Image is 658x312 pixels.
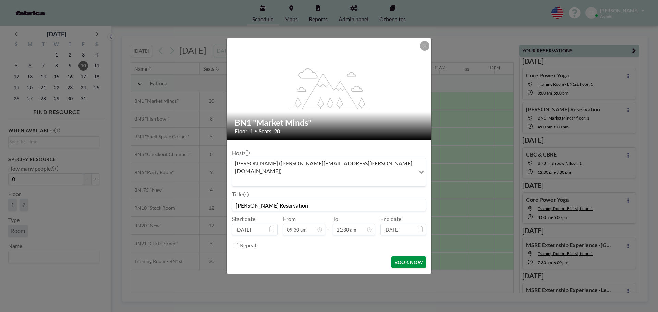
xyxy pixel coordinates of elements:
span: [PERSON_NAME] ([PERSON_NAME][EMAIL_ADDRESS][PERSON_NAME][DOMAIN_NAME]) [234,160,414,175]
span: - [328,218,330,233]
span: Floor: 1 [235,128,253,135]
input: Casey's reservation [232,199,426,211]
span: Seats: 20 [259,128,280,135]
h2: BN1 "Market Minds" [235,117,424,128]
label: Start date [232,215,255,222]
label: From [283,215,296,222]
label: To [333,215,338,222]
div: Search for option [232,158,426,187]
button: BOOK NOW [391,256,426,268]
input: Search for option [233,176,414,185]
label: Title [232,191,248,198]
label: End date [380,215,401,222]
label: Repeat [240,242,257,249]
g: flex-grow: 1.2; [289,68,370,109]
span: • [255,128,257,134]
label: Host [232,150,249,157]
